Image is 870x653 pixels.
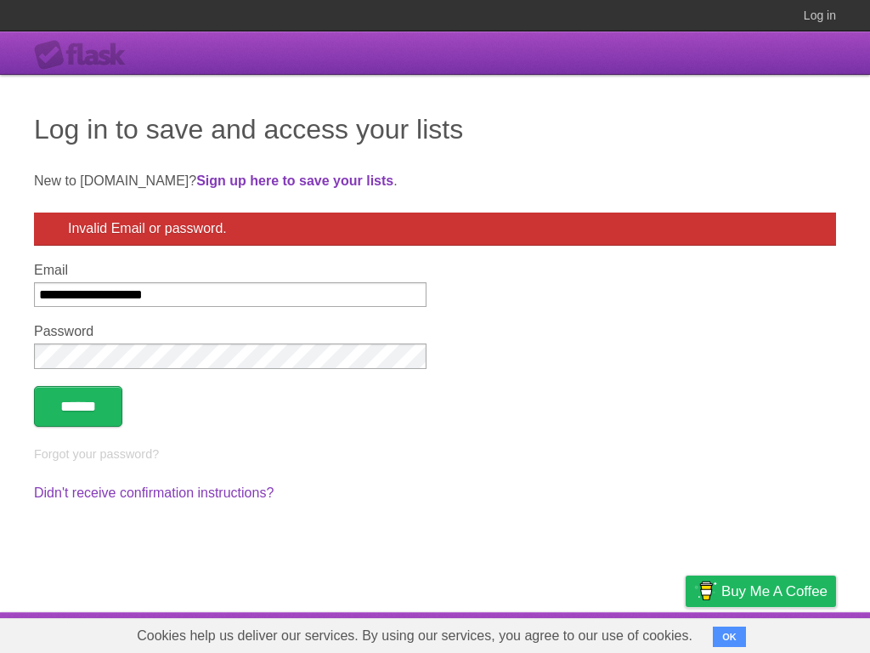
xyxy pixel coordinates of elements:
[34,263,427,278] label: Email
[664,616,708,649] a: Privacy
[34,109,836,150] h1: Log in to save and access your lists
[713,627,746,647] button: OK
[34,213,836,246] div: Invalid Email or password.
[34,485,274,500] a: Didn't receive confirmation instructions?
[120,619,709,653] span: Cookies help us deliver our services. By using our services, you agree to our use of cookies.
[606,616,643,649] a: Terms
[34,324,427,339] label: Password
[460,616,495,649] a: About
[686,576,836,607] a: Buy me a coffee
[34,40,136,71] div: Flask
[721,576,828,606] span: Buy me a coffee
[729,616,836,649] a: Suggest a feature
[516,616,585,649] a: Developers
[34,171,836,191] p: New to [DOMAIN_NAME]? .
[196,173,393,188] a: Sign up here to save your lists
[694,576,717,605] img: Buy me a coffee
[34,447,159,461] a: Forgot your password?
